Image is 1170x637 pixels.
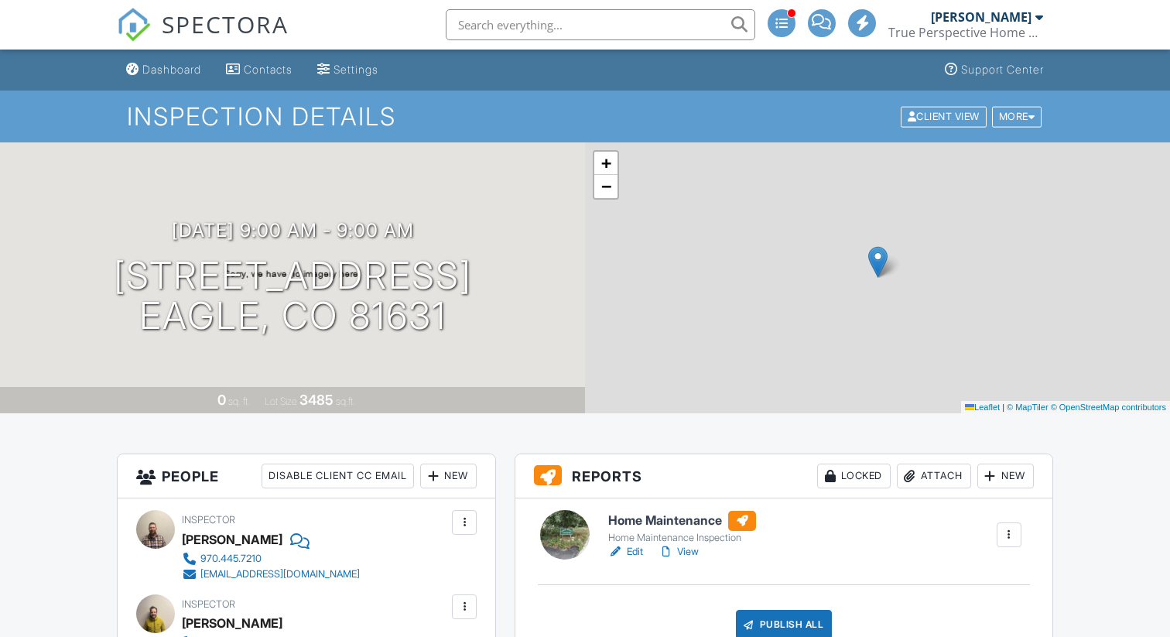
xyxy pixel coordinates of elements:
h3: Reports [515,454,1052,498]
a: SPECTORA [117,21,289,53]
span: SPECTORA [162,8,289,40]
img: The Best Home Inspection Software - Spectora [117,8,151,42]
div: Attach [897,464,971,488]
a: Zoom out [594,175,617,198]
div: 3485 [299,392,334,408]
a: Contacts [220,56,299,84]
h3: [DATE] 9:00 am - 9:00 am [172,220,414,241]
div: Disable Client CC Email [262,464,414,488]
span: | [1002,402,1004,412]
a: 970.445.7210 [182,551,360,567]
a: Home Maintenance Home Maintenance Inspection [608,511,756,545]
input: Search everything... [446,9,755,40]
div: [PERSON_NAME] [182,611,282,635]
div: Support Center [961,63,1044,76]
h1: Inspection Details [127,103,1043,130]
span: sq. ft. [228,396,250,407]
div: [PERSON_NAME] [182,528,282,551]
span: Inspector [182,598,235,610]
span: − [601,176,611,196]
a: [EMAIL_ADDRESS][DOMAIN_NAME] [182,567,360,582]
div: 0 [217,392,226,408]
div: New [977,464,1034,488]
div: Contacts [244,63,292,76]
span: Lot Size [265,396,297,407]
img: Marker [868,246,888,278]
div: 970.445.7210 [200,553,262,565]
div: Home Maintenance Inspection [608,532,756,544]
a: Zoom in [594,152,617,175]
a: View [659,544,699,560]
div: [EMAIL_ADDRESS][DOMAIN_NAME] [200,568,360,580]
a: Support Center [939,56,1050,84]
div: [PERSON_NAME] [931,9,1031,25]
a: Dashboard [120,56,207,84]
span: + [601,153,611,173]
a: Settings [311,56,385,84]
div: Locked [817,464,891,488]
div: Dashboard [142,63,201,76]
a: Edit [608,544,643,560]
a: Client View [899,110,990,122]
div: More [992,106,1042,127]
span: Inspector [182,514,235,526]
a: © OpenStreetMap contributors [1051,402,1166,412]
div: New [420,464,477,488]
div: Client View [901,106,987,127]
div: True Perspective Home Consultants [888,25,1043,40]
div: Settings [334,63,378,76]
h1: [STREET_ADDRESS] Eagle, CO 81631 [114,255,472,337]
a: Leaflet [965,402,1000,412]
a: © MapTiler [1007,402,1049,412]
span: sq.ft. [336,396,355,407]
h3: People [118,454,495,498]
h6: Home Maintenance [608,511,756,531]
